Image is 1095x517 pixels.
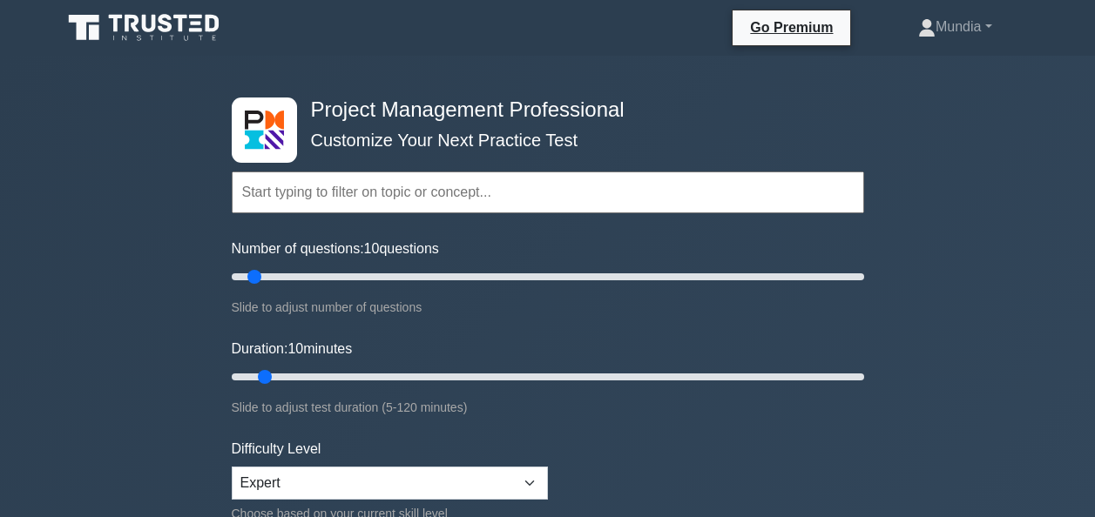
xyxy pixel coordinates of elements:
[304,97,779,123] h4: Project Management Professional
[876,10,1034,44] a: Mundia
[740,17,843,38] a: Go Premium
[232,171,864,213] input: Start typing to filter on topic or concept...
[232,439,321,460] label: Difficulty Level
[232,238,439,259] label: Number of questions: questions
[287,341,303,356] span: 10
[232,339,353,359] label: Duration: minutes
[232,397,864,418] div: Slide to adjust test duration (5-120 minutes)
[364,241,380,256] span: 10
[232,297,864,318] div: Slide to adjust number of questions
